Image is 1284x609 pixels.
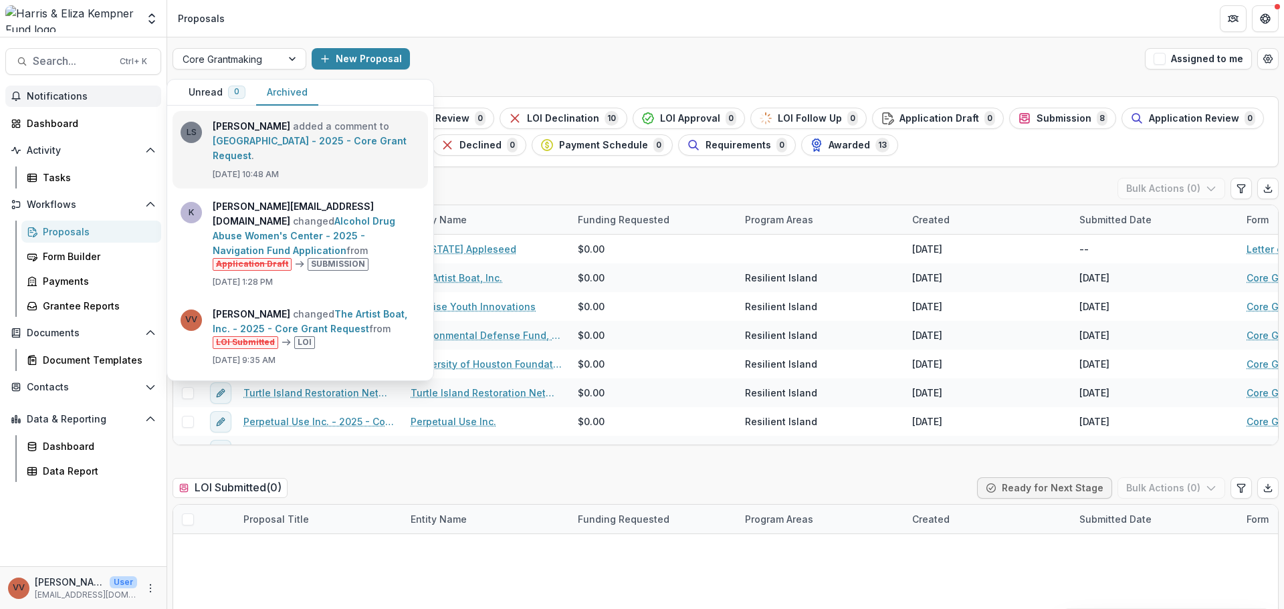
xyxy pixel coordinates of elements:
button: Awarded13 [801,134,898,156]
span: Resilient Island [745,443,817,457]
button: Search... [5,48,161,75]
button: edit [210,382,231,404]
span: LOI Follow Up [778,113,842,124]
a: Turtle Island Restoration Network [411,386,562,400]
div: Created [904,205,1071,234]
button: Open Documents [5,322,161,344]
div: -- [1079,242,1089,256]
div: Funding Requested [570,505,737,533]
span: $0.00 [578,357,605,371]
div: Funding Requested [570,205,737,234]
div: Created [904,213,958,227]
span: Declined [459,140,502,151]
span: 0 [507,138,518,152]
div: [DATE] [912,414,942,429]
span: Workflows [27,199,140,211]
span: 0 [234,87,239,96]
button: Open table manager [1257,48,1279,70]
p: changed from [213,307,420,349]
span: $0.00 [578,443,605,457]
p: added a comment to . [213,119,420,163]
div: Program Areas [737,205,904,234]
button: Open entity switcher [142,5,161,32]
button: Get Help [1252,5,1279,32]
a: Dashboard [5,112,161,134]
button: Application Draft0 [872,108,1004,129]
button: Submission8 [1009,108,1116,129]
span: Notifications [27,91,156,102]
div: Proposal Title [235,505,403,533]
a: [GEOGRAPHIC_DATA] - 2025 - Core Grant Request [213,135,407,161]
a: University of Houston Foundation [411,357,562,371]
h2: LOI Submitted ( 0 ) [173,478,288,497]
span: 0 [653,138,664,152]
div: Created [904,505,1071,533]
a: Environmental Defense Fund, Inc. [411,328,562,342]
button: Requirements0 [678,134,796,156]
span: $0.00 [578,328,605,342]
div: Funding Requested [570,512,677,526]
div: Submitted Date [1071,512,1160,526]
div: Entity Name [403,205,570,234]
div: Funding Requested [570,213,677,227]
span: Resilient Island [745,271,817,285]
div: [DATE] [912,299,942,314]
button: Open Activity [5,140,161,161]
div: [DATE] [1079,299,1109,314]
span: Resilient Island [745,386,817,400]
button: Payment Schedule0 [532,134,673,156]
div: Payments [43,274,150,288]
div: Proposals [43,225,150,239]
div: Grantee Reports [43,299,150,313]
div: Program Areas [737,505,904,533]
span: $0.00 [578,414,605,429]
span: $0.00 [578,242,605,256]
span: Search... [33,55,112,68]
button: Edit table settings [1230,477,1252,499]
button: LOI Declination10 [500,108,627,129]
div: Dashboard [27,116,150,130]
a: [US_STATE] Appleseed [411,242,516,256]
button: Bulk Actions (0) [1117,477,1225,499]
a: The Artist Boat, Inc. - 2025 - Core Grant Request [213,308,407,334]
div: Submitted Date [1071,205,1239,234]
div: [DATE] [912,242,942,256]
span: Awarded [829,140,870,151]
button: Partners [1220,5,1247,32]
span: $0.00 [578,271,605,285]
div: [DATE] [1079,328,1109,342]
a: The Artist Boat, Inc. [411,271,502,285]
div: Submitted Date [1071,213,1160,227]
a: Alcohol Drug Abuse Women's Center - 2025 - Navigation Fund Application [213,215,395,256]
div: [DATE] [912,443,942,457]
div: Ctrl + K [117,54,150,69]
a: Data Report [21,460,161,482]
button: LOI Approval0 [633,108,745,129]
div: Entity Name [403,512,475,526]
span: LOI Approval [660,113,720,124]
div: Entity Name [403,505,570,533]
div: [DATE] [912,357,942,371]
div: Data Report [43,464,150,478]
a: Tasks [21,166,161,189]
span: 10 [605,111,619,126]
button: Archived [256,80,318,106]
span: Contacts [27,382,140,393]
div: [DATE] [912,386,942,400]
div: Program Areas [737,213,821,227]
span: 0 [726,111,736,126]
div: Entity Name [403,213,475,227]
button: Open Contacts [5,376,161,398]
span: Requirements [706,140,771,151]
div: Program Areas [737,512,821,526]
img: Harris & Eliza Kempner Fund logo [5,5,137,32]
span: Resilient Island [745,328,817,342]
span: Documents [27,328,140,339]
span: 0 [475,111,486,126]
a: Turtle Island Restoration Network - 2025 - Core Grant Request [243,386,395,400]
button: Notifications [5,86,161,107]
div: Form [1239,213,1277,227]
